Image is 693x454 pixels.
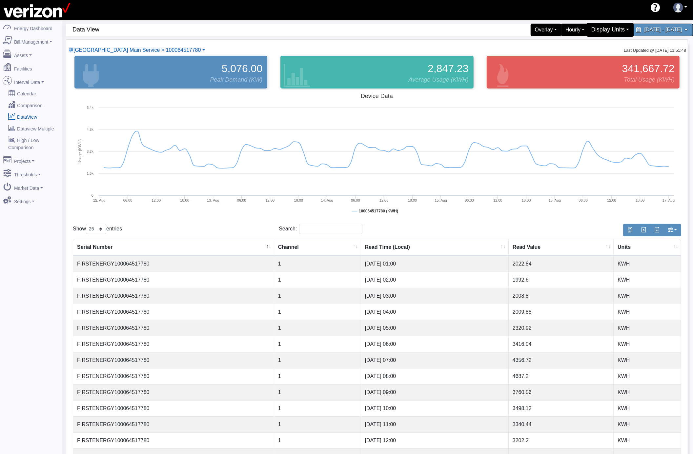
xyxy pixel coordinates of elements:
[274,368,361,384] td: 1
[73,272,274,288] td: FIRSTENERGY100064517780
[274,239,361,256] th: Channel : activate to sort column ascending
[92,193,93,197] text: 0
[73,256,274,272] td: FIRSTENERGY100064517780
[299,224,362,234] input: Search:
[361,256,509,272] td: [DATE] 01:00
[361,400,509,416] td: [DATE] 10:00
[361,336,509,352] td: [DATE] 06:00
[379,198,389,202] text: 12:00
[614,384,681,400] td: KWH
[274,256,361,272] td: 1
[73,320,274,336] td: FIRSTENERGY100064517780
[509,400,614,416] td: 3498.12
[72,24,380,36] span: Data View
[73,432,274,448] td: FIRSTENERGY100064517780
[624,75,675,84] span: Total Usage (KWH)
[614,304,681,320] td: KWH
[509,416,614,432] td: 3340.44
[274,432,361,448] td: 1
[614,256,681,272] td: KWH
[614,368,681,384] td: KWH
[274,304,361,320] td: 1
[509,384,614,400] td: 3760.56
[73,47,201,53] span: Device List
[637,224,650,236] button: Export to Excel
[614,239,681,256] th: Units : activate to sort column ascending
[87,149,93,153] text: 3.2k
[408,198,417,202] text: 18:00
[123,198,132,202] text: 06:00
[614,320,681,336] td: KWH
[361,288,509,304] td: [DATE] 03:00
[549,198,561,202] tspan: 16. Aug
[152,198,161,202] text: 12:00
[180,198,189,202] text: 18:00
[73,352,274,368] td: FIRSTENERGY100064517780
[509,336,614,352] td: 3416.04
[361,368,509,384] td: [DATE] 08:00
[274,352,361,368] td: 1
[561,24,589,36] div: Hourly
[361,384,509,400] td: [DATE] 09:00
[650,224,664,236] button: Generate PDF
[509,288,614,304] td: 2008.8
[274,400,361,416] td: 1
[321,198,333,202] tspan: 14. Aug
[509,272,614,288] td: 1992.6
[237,198,246,202] text: 06:00
[509,368,614,384] td: 4687.2
[465,198,474,202] text: 06:00
[73,224,122,234] label: Show entries
[673,3,683,12] img: user-3.svg
[93,198,105,202] tspan: 12. Aug
[86,224,106,234] select: Showentries
[509,352,614,368] td: 4356.72
[274,384,361,400] td: 1
[509,320,614,336] td: 2320.92
[210,75,262,84] span: Peak Demand (KW)
[579,198,588,202] text: 06:00
[361,416,509,432] td: [DATE] 11:00
[361,239,509,256] th: Read Time (Local) : activate to sort column ascending
[623,224,637,236] button: Copy to clipboard
[274,416,361,432] td: 1
[274,272,361,288] td: 1
[294,198,303,202] text: 18:00
[274,320,361,336] td: 1
[428,61,469,76] span: 2,847.23
[435,198,447,202] tspan: 15. Aug
[644,27,682,32] span: [DATE] - [DATE]
[78,139,82,164] tspan: Usage (KWH)
[73,416,274,432] td: FIRSTENERGY100064517780
[614,352,681,368] td: KWH
[624,48,686,53] small: Last Updated @ [DATE] 11:51:48
[361,432,509,448] td: [DATE] 12:00
[636,198,645,202] text: 18:00
[73,336,274,352] td: FIRSTENERGY100064517780
[614,416,681,432] td: KWH
[614,336,681,352] td: KWH
[614,272,681,288] td: KWH
[87,128,93,131] text: 4.8k
[509,432,614,448] td: 3202.2
[87,106,93,109] text: 6.4k
[73,239,274,256] th: Serial Number : activate to sort column descending
[351,198,360,202] text: 06:00
[361,304,509,320] td: [DATE] 04:00
[361,352,509,368] td: [DATE] 07:00
[222,61,263,76] span: 5,076.00
[587,23,634,37] div: Display Units
[274,336,361,352] td: 1
[279,224,362,234] label: Search:
[73,384,274,400] td: FIRSTENERGY100064517780
[266,198,275,202] text: 12:00
[207,198,219,202] tspan: 13. Aug
[522,198,531,202] text: 18:00
[614,432,681,448] td: KWH
[622,61,675,76] span: 341,667.72
[607,198,616,202] text: 12:00
[361,320,509,336] td: [DATE] 05:00
[663,224,681,236] button: Show/Hide Columns
[87,171,93,175] text: 1.6k
[614,400,681,416] td: KWH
